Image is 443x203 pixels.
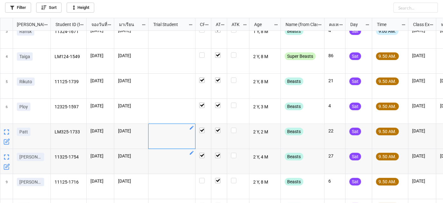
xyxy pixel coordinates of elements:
[373,21,401,28] div: Time
[6,74,8,98] span: 5
[253,78,277,86] p: 2 Y, 8 M
[228,21,242,28] div: ATK
[6,49,8,73] span: 4
[349,128,361,135] div: Sat
[412,153,432,159] p: [DATE]
[325,21,339,28] div: คงเหลือ (from Nick Name)
[376,128,399,135] div: 9.50 AM.
[19,78,32,85] p: Rikuto
[376,52,399,60] div: 9.50 AM.
[285,78,303,85] div: Beasts
[19,53,30,60] p: Taiga
[253,178,277,187] p: 2 Y, 8 M
[212,21,221,28] div: ATT
[393,3,438,13] input: Search...
[376,153,399,160] div: 9.50 AM.
[412,52,432,59] p: [DATE]
[376,27,399,35] div: 9:00 AM.
[90,153,110,159] p: [DATE]
[376,178,399,186] div: 9.50 AM.
[55,103,83,112] p: 12325-1597
[196,21,205,28] div: CF
[5,3,31,13] a: Filter
[118,153,144,159] p: [DATE]
[253,128,277,137] p: 2 Y, 2 M
[67,3,94,13] a: Height
[118,103,144,109] p: [DATE]
[115,21,142,28] div: มาเรียน
[253,153,277,162] p: 2 Y, 4 M
[19,179,42,185] p: [PERSON_NAME]
[149,21,188,28] div: Trial Student
[118,78,144,84] p: [DATE]
[118,128,144,134] p: [DATE]
[412,128,432,134] p: [DATE]
[347,21,366,28] div: Day
[349,153,361,160] div: Sat
[285,103,303,110] div: Beasts
[55,78,83,86] p: 11125-1739
[55,52,83,61] p: LM124-1549
[0,18,51,31] div: grid
[285,153,303,160] div: Beasts
[253,27,277,36] p: 1 Y, 8 M
[90,178,110,184] p: [DATE]
[52,21,80,28] div: Student ID (from [PERSON_NAME] Name)
[412,178,432,184] p: [DATE]
[6,174,8,199] span: 9
[90,103,110,109] p: [DATE]
[55,178,83,187] p: 11125-1716
[349,78,361,85] div: Sat
[19,154,42,160] p: [PERSON_NAME]
[285,27,303,35] div: Beasts
[36,3,62,13] a: Sort
[90,52,110,59] p: [DATE]
[55,27,83,36] p: 11324-1671
[285,178,303,186] div: Beasts
[90,78,110,84] p: [DATE]
[376,103,399,110] div: 9.50 AM.
[118,178,144,184] p: [DATE]
[19,129,28,135] p: Patt
[6,99,8,124] span: 6
[376,78,399,85] div: 9.50 AM.
[349,27,361,35] div: Sat
[412,78,432,84] p: [DATE]
[282,21,318,28] div: Name (from Class)
[328,52,341,59] p: 86
[328,178,341,184] p: 6
[90,128,110,134] p: [DATE]
[19,28,32,35] p: Ransk
[285,52,316,60] div: Super Beasts
[118,52,144,59] p: [DATE]
[328,103,341,109] p: 4
[328,78,341,84] p: 21
[285,128,303,135] div: Beasts
[253,103,277,112] p: 2 Y, 3 M
[349,103,361,110] div: Sat
[55,153,83,162] p: 11325-1754
[55,128,83,137] p: LM325-1733
[328,128,341,134] p: 22
[250,21,274,28] div: Age
[328,153,341,159] p: 27
[412,103,432,109] p: [DATE]
[409,21,430,28] div: Class Expiration
[13,21,44,28] div: [PERSON_NAME] Name
[349,52,361,60] div: Sat
[19,104,28,110] p: Ploy
[349,178,361,186] div: Sat
[253,52,277,61] p: 2 Y, 8 M
[6,24,8,48] span: 3
[88,21,108,28] div: จองวันที่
